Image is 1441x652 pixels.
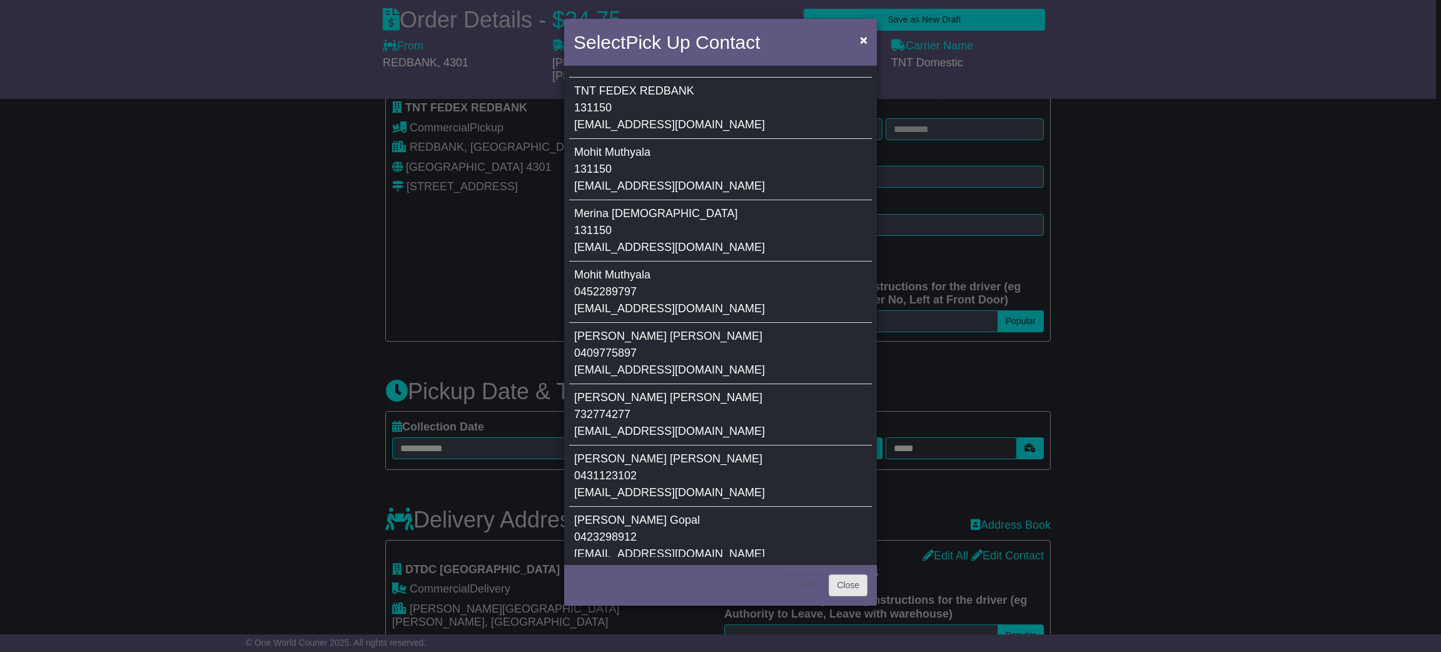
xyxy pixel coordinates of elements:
span: 0409775897 [574,347,637,359]
span: [PERSON_NAME] [574,452,667,465]
span: [EMAIL_ADDRESS][DOMAIN_NAME] [574,241,765,253]
span: [PERSON_NAME] [670,330,762,342]
span: [DEMOGRAPHIC_DATA] [612,207,737,220]
span: Pick Up [625,32,690,53]
span: REDBANK [640,84,694,97]
span: [PERSON_NAME] [670,391,762,404]
button: Close [854,27,874,53]
span: [PERSON_NAME] [574,514,667,526]
h4: Select [574,28,760,56]
span: Gopal [670,514,700,526]
span: 131150 [574,224,612,237]
span: 131150 [574,163,612,175]
button: Close [829,574,867,596]
span: [PERSON_NAME] [574,391,667,404]
span: [EMAIL_ADDRESS][DOMAIN_NAME] [574,486,765,499]
span: 131150 [574,101,612,114]
span: 732774277 [574,408,630,420]
span: Muthyala [605,268,650,281]
span: Muthyala [605,146,650,158]
button: < Back [781,574,824,596]
span: 0431123102 [574,469,637,482]
span: Merina [574,207,609,220]
span: TNT FEDEX [574,84,637,97]
span: [EMAIL_ADDRESS][DOMAIN_NAME] [574,548,765,560]
span: [EMAIL_ADDRESS][DOMAIN_NAME] [574,302,765,315]
span: [PERSON_NAME] [574,330,667,342]
span: Mohit [574,146,602,158]
span: × [860,33,867,47]
span: 0423298912 [574,531,637,543]
span: [EMAIL_ADDRESS][DOMAIN_NAME] [574,364,765,376]
span: 0452289797 [574,285,637,298]
span: [EMAIL_ADDRESS][DOMAIN_NAME] [574,180,765,192]
span: [EMAIL_ADDRESS][DOMAIN_NAME] [574,118,765,131]
span: [PERSON_NAME] [670,452,762,465]
span: Mohit [574,268,602,281]
span: Contact [695,32,760,53]
span: [EMAIL_ADDRESS][DOMAIN_NAME] [574,425,765,437]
